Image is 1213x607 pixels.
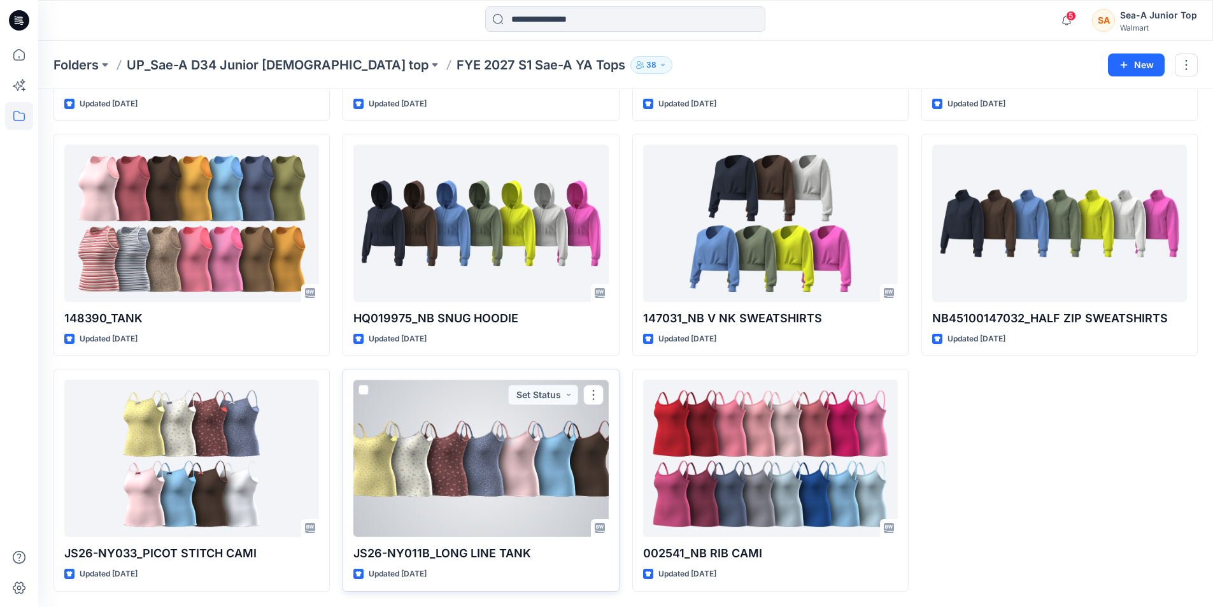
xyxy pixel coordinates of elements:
a: 147031_NB V NK SWEATSHIRTS [643,145,898,302]
a: NB45100147032_HALF ZIP SWEATSHIRTS [932,145,1187,302]
p: Updated [DATE] [658,568,716,581]
p: FYE 2027 S1 Sae-A YA Tops [457,56,625,74]
p: JS26-NY033_PICOT STITCH CAMI [64,545,319,562]
a: JS26-NY011B_LONG LINE TANK [353,380,608,537]
p: Updated [DATE] [80,568,138,581]
p: 002541_NB RIB CAMI [643,545,898,562]
a: Folders [53,56,99,74]
p: Updated [DATE] [80,97,138,111]
a: UP_Sae-A D34 Junior [DEMOGRAPHIC_DATA] top [127,56,429,74]
p: Updated [DATE] [947,332,1005,346]
button: 38 [630,56,672,74]
p: HQ019975_NB SNUG HOODIE [353,310,608,327]
div: SA [1092,9,1115,32]
div: Walmart [1120,23,1197,32]
button: New [1108,54,1165,76]
p: Updated [DATE] [369,332,427,346]
p: 147031_NB V NK SWEATSHIRTS [643,310,898,327]
p: 148390_TANK [64,310,319,327]
p: Updated [DATE] [658,97,716,111]
p: NB45100147032_HALF ZIP SWEATSHIRTS [932,310,1187,327]
a: 002541_NB RIB CAMI [643,380,898,537]
a: HQ019975_NB SNUG HOODIE [353,145,608,302]
p: Updated [DATE] [80,332,138,346]
span: 5 [1066,11,1076,21]
p: Updated [DATE] [369,568,427,581]
p: 38 [646,58,656,72]
p: Updated [DATE] [369,97,427,111]
a: JS26-NY033_PICOT STITCH CAMI [64,380,319,537]
a: 148390_TANK [64,145,319,302]
p: JS26-NY011B_LONG LINE TANK [353,545,608,562]
p: Updated [DATE] [658,332,716,346]
p: Updated [DATE] [947,97,1005,111]
div: Sea-A Junior Top [1120,8,1197,23]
